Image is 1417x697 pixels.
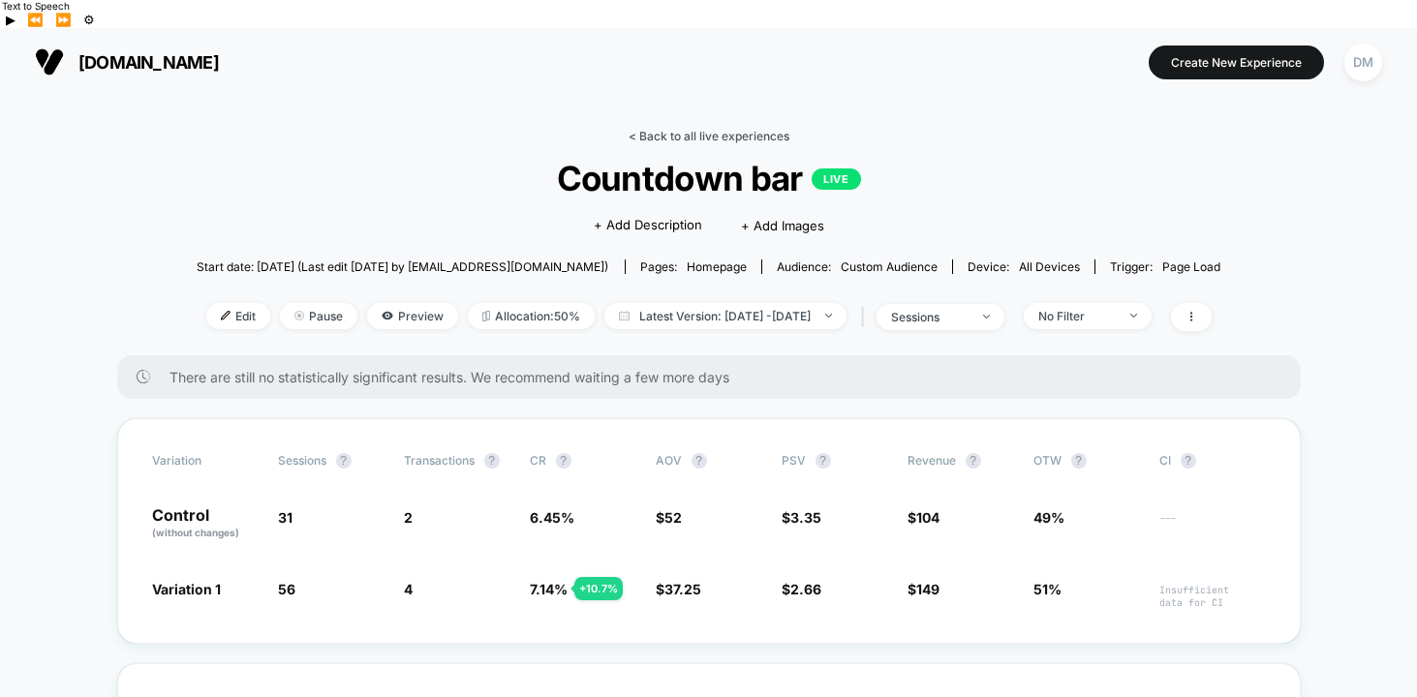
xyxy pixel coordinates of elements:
[530,581,568,597] span: 7.14 %
[1130,314,1137,318] img: end
[294,311,304,320] img: end
[841,259,938,274] span: Custom Audience
[1159,453,1266,469] span: CI
[404,509,413,526] span: 2
[574,577,623,600] div: + 10.7 %
[1019,259,1080,274] span: all devices
[1033,581,1062,597] span: 51%
[1033,453,1140,469] span: OTW
[556,453,571,469] button: ?
[169,369,1262,385] span: There are still no statistically significant results. We recommend waiting a few more days
[619,311,630,320] img: calendar
[916,581,940,597] span: 149
[656,453,682,468] span: AOV
[278,581,295,597] span: 56
[816,453,831,469] button: ?
[278,453,326,468] span: Sessions
[221,311,231,320] img: edit
[49,12,77,28] button: Forward
[664,509,682,526] span: 52
[21,12,49,28] button: Previous
[530,453,546,468] span: CR
[404,581,413,597] span: 4
[741,218,824,233] span: + Add Images
[983,315,990,318] img: end
[604,303,847,329] span: Latest Version: [DATE] - [DATE]
[35,47,64,76] img: Visually logo
[1110,259,1220,274] div: Trigger:
[248,158,1170,198] span: Countdown bar
[280,303,357,329] span: Pause
[1159,584,1266,609] span: Insufficient data for CI
[482,311,490,321] img: rebalance
[891,310,969,324] div: sessions
[629,129,789,143] a: < Back to all live experiences
[278,509,293,526] span: 31
[687,259,747,274] span: homepage
[640,259,747,274] div: Pages:
[1038,309,1116,323] div: No Filter
[77,12,101,28] button: Settings
[1033,509,1064,526] span: 49%
[484,453,500,469] button: ?
[206,303,270,329] span: Edit
[692,453,707,469] button: ?
[152,453,259,469] span: Variation
[656,581,701,597] span: $
[152,507,259,540] p: Control
[790,581,821,597] span: 2.66
[1181,453,1196,469] button: ?
[966,453,981,469] button: ?
[468,303,595,329] span: Allocation: 50%
[656,509,682,526] span: $
[29,46,225,77] button: [DOMAIN_NAME]
[664,581,701,597] span: 37.25
[782,509,821,526] span: $
[952,259,1094,274] span: Device:
[782,453,806,468] span: PSV
[367,303,458,329] span: Preview
[152,581,221,597] span: Variation 1
[908,453,956,468] span: Revenue
[782,581,821,597] span: $
[812,168,860,190] p: LIVE
[856,303,877,331] span: |
[825,314,832,318] img: end
[530,509,574,526] span: 6.45 %
[336,453,352,469] button: ?
[777,259,938,274] div: Audience:
[1344,44,1382,81] div: DM
[1159,512,1266,540] span: ---
[790,509,821,526] span: 3.35
[916,509,940,526] span: 104
[1339,43,1388,82] button: DM
[1071,453,1087,469] button: ?
[1149,45,1324,79] button: Create New Experience
[78,52,219,73] span: [DOMAIN_NAME]
[908,581,940,597] span: $
[197,259,608,274] span: Start date: [DATE] (Last edit [DATE] by [EMAIL_ADDRESS][DOMAIN_NAME])
[1162,259,1220,274] span: Page Load
[404,453,475,468] span: Transactions
[594,216,702,235] span: + Add Description
[908,509,940,526] span: $
[152,527,239,538] span: (without changes)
